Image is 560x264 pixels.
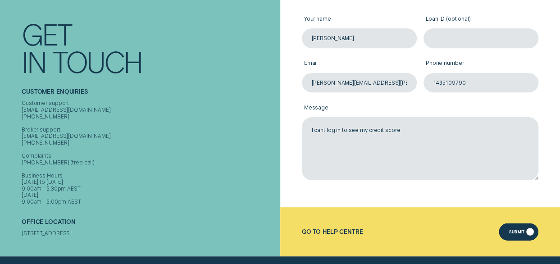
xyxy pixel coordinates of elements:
label: Your name [302,10,417,28]
label: Phone number [423,55,538,73]
h2: Customer Enquiries [22,89,277,100]
h2: Office Location [22,218,277,230]
div: In [22,48,46,76]
h1: Get In Touch [22,21,277,76]
div: [STREET_ADDRESS] [22,230,277,237]
div: Touch [53,48,142,76]
label: Email [302,55,417,73]
div: Get [22,21,72,48]
textarea: I cant log in to see my credit score [302,117,538,180]
a: Go to Help Centre [302,228,363,235]
button: Submit [499,223,538,241]
div: Customer support [EMAIL_ADDRESS][DOMAIN_NAME] [PHONE_NUMBER] Broker support [EMAIL_ADDRESS][DOMAI... [22,100,277,205]
label: Message [302,99,538,117]
label: Loan ID (optional) [423,10,538,28]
